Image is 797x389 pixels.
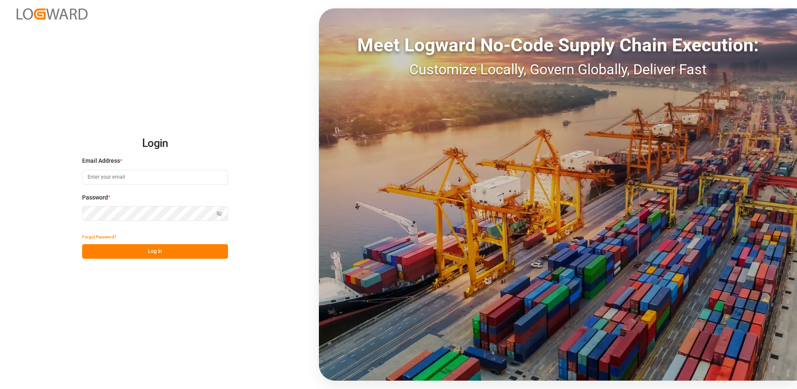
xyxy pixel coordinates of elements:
[319,59,797,80] div: Customize Locally, Govern Globally, Deliver Fast
[82,244,228,259] button: Log In
[82,230,116,244] button: Forgot Password?
[17,8,88,20] img: Logward_new_orange.png
[82,170,228,184] input: Enter your email
[82,130,228,157] h2: Login
[82,193,108,202] span: Password
[319,31,797,59] div: Meet Logward No-Code Supply Chain Execution:
[82,157,120,165] span: Email Address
